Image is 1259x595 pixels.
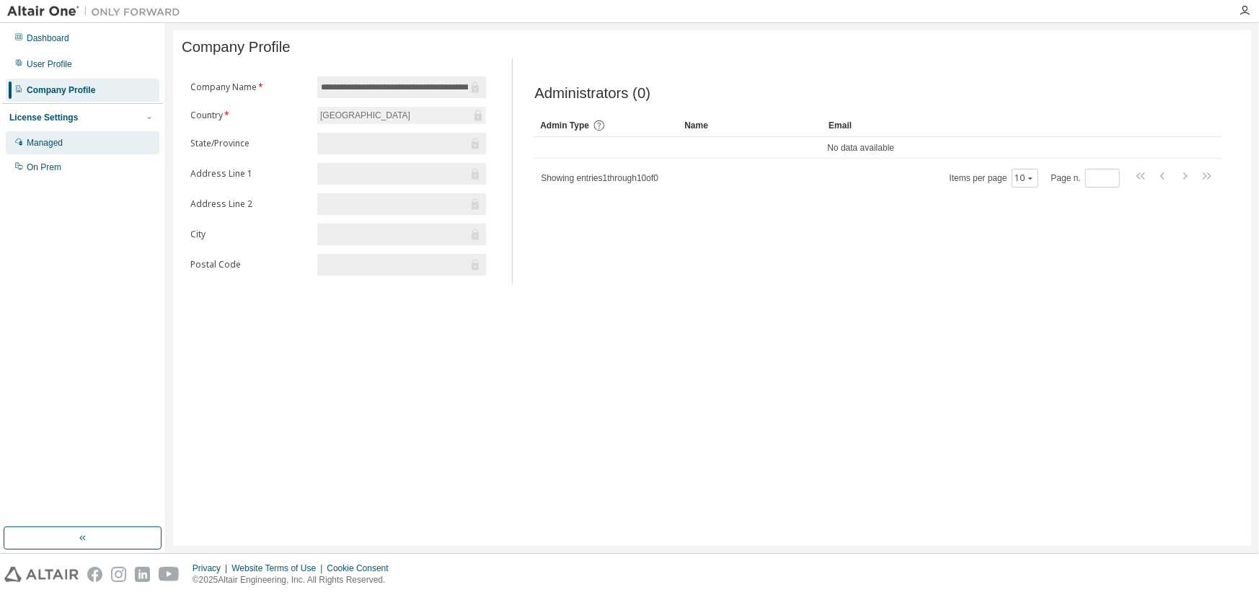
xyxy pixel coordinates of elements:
div: [GEOGRAPHIC_DATA] [318,107,412,123]
span: Admin Type [540,120,589,131]
img: linkedin.svg [135,567,150,582]
div: Email [829,114,1181,137]
div: Managed [27,137,63,149]
div: License Settings [9,112,78,123]
span: Administrators (0) [534,85,650,102]
div: [GEOGRAPHIC_DATA] [317,107,486,124]
p: © 2025 Altair Engineering, Inc. All Rights Reserved. [193,574,397,586]
label: Country [190,110,309,121]
div: Company Profile [27,84,95,96]
button: 10 [1015,172,1035,184]
label: City [190,229,309,240]
span: Company Profile [182,39,291,56]
span: Showing entries 1 through 10 of 0 [541,173,658,183]
label: State/Province [190,138,309,149]
div: Name [684,114,817,137]
span: Page n. [1051,169,1120,188]
div: On Prem [27,162,61,173]
img: youtube.svg [159,567,180,582]
label: Address Line 2 [190,198,309,210]
label: Address Line 1 [190,168,309,180]
span: Items per page [950,169,1038,188]
img: altair_logo.svg [4,567,79,582]
img: facebook.svg [87,567,102,582]
div: Dashboard [27,32,69,44]
div: User Profile [27,58,72,70]
td: No data available [534,137,1187,159]
div: Website Terms of Use [231,563,327,574]
img: Altair One [7,4,187,19]
div: Cookie Consent [327,563,397,574]
label: Postal Code [190,259,309,270]
div: Privacy [193,563,231,574]
label: Company Name [190,81,309,93]
img: instagram.svg [111,567,126,582]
